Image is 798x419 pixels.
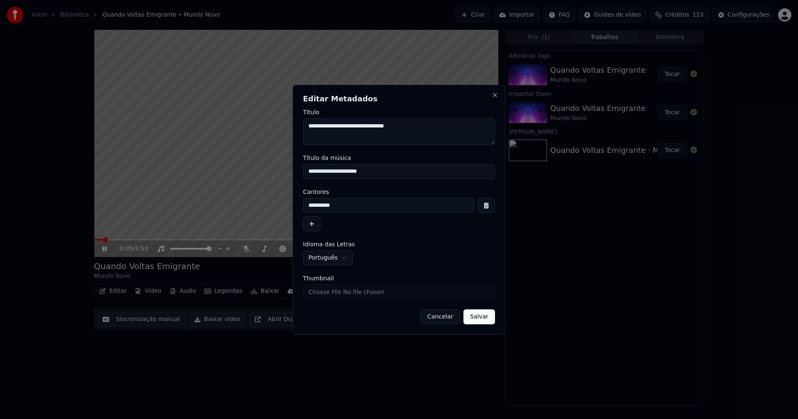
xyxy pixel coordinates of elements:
[303,189,495,195] label: Cantores
[303,275,334,281] span: Thumbnail
[303,155,495,161] label: Título da música
[303,109,495,115] label: Título
[303,95,495,103] h2: Editar Metadados
[420,309,460,324] button: Cancelar
[303,241,355,247] span: Idioma das Letras
[463,309,495,324] button: Salvar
